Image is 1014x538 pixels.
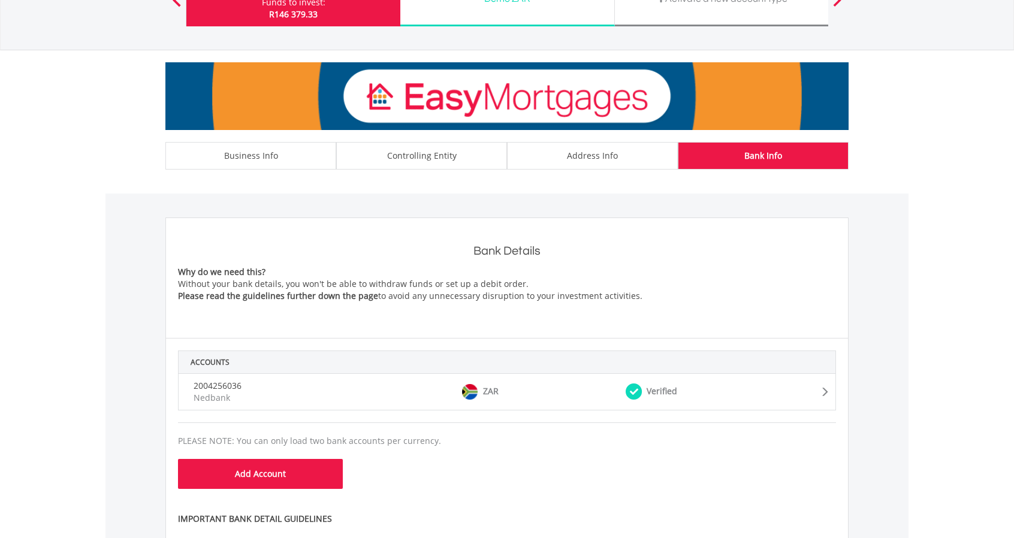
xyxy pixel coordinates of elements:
div: Nedbank [185,380,453,404]
button: Add Account [178,459,343,489]
strong: Why do we need this? [178,266,265,277]
strong: IMPORTANT BANK DETAIL GUIDELINES [178,513,332,524]
img: ZAR.png [462,384,478,400]
p: Without your bank details, you won't be able to withdraw funds or set up a debit order. to avoid ... [178,266,780,302]
span: ZAR [483,385,499,397]
div: 2004256036 [194,380,444,392]
a: Controlling Entity [336,142,507,170]
h2: Bank Details [178,242,836,260]
a: Bank Info [678,142,849,170]
strong: Please read the guidelines further down the page [178,290,378,301]
a: Business Info [165,142,336,170]
img: EasyMortage Promotion Banner [165,62,849,130]
div: PLEASE NOTE: You can only load two bank accounts per currency. [169,435,789,447]
strong: Accounts [191,357,230,367]
span: Verified [647,385,677,397]
a: Address Info [507,142,678,170]
span: R146 379.33 [269,8,318,20]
